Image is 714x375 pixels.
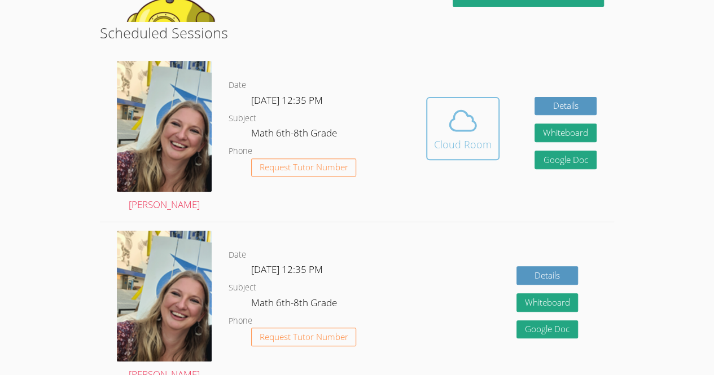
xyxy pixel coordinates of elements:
[251,94,323,107] span: [DATE] 12:35 PM
[251,295,339,314] dd: Math 6th-8th Grade
[117,61,212,192] img: sarah.png
[516,266,579,285] a: Details
[535,123,597,142] button: Whiteboard
[535,151,597,169] a: Google Doc
[251,158,357,177] button: Request Tutor Number
[229,144,252,158] dt: Phone
[117,231,212,361] img: sarah.png
[516,293,579,312] button: Whiteboard
[251,328,357,346] button: Request Tutor Number
[251,125,339,144] dd: Math 6th-8th Grade
[516,320,579,339] a: Google Doc
[229,248,246,262] dt: Date
[535,97,597,116] a: Details
[100,22,614,43] h2: Scheduled Sessions
[229,78,246,92] dt: Date
[117,61,212,213] a: [PERSON_NAME]
[229,314,252,328] dt: Phone
[426,97,500,160] button: Cloud Room
[251,263,323,276] span: [DATE] 12:35 PM
[260,333,348,341] span: Request Tutor Number
[229,281,256,295] dt: Subject
[434,136,492,152] div: Cloud Room
[229,112,256,126] dt: Subject
[260,163,348,171] span: Request Tutor Number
